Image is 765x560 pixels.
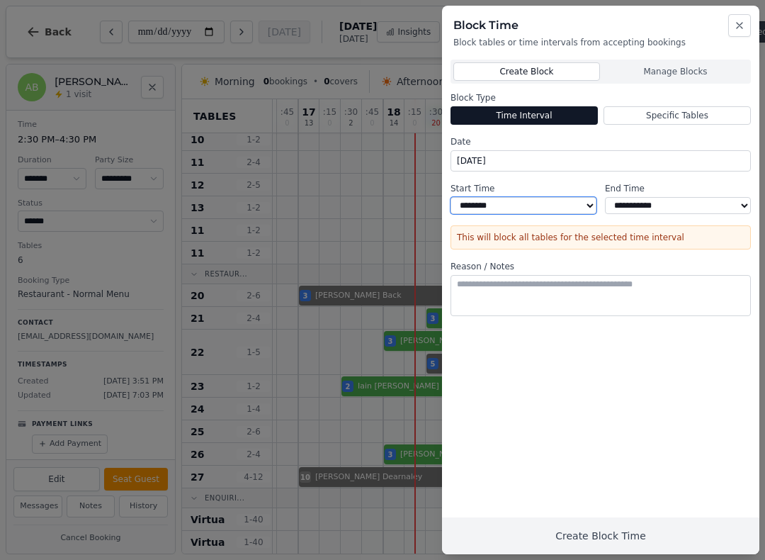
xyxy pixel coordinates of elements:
button: Time Interval [450,106,598,125]
button: Manage Blocks [603,62,748,81]
p: Block tables or time intervals from accepting bookings [453,37,748,48]
label: Start Time [450,183,596,194]
button: Specific Tables [603,106,751,125]
label: Reason / Notes [450,261,751,272]
button: Create Block Time [442,517,759,554]
label: End Time [605,183,751,194]
h2: Block Time [453,17,748,34]
button: Create Block [453,62,600,81]
p: This will block all tables for the selected time interval [457,232,744,243]
label: Date [450,136,751,147]
button: [DATE] [450,150,751,172]
label: Block Type [450,92,751,103]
